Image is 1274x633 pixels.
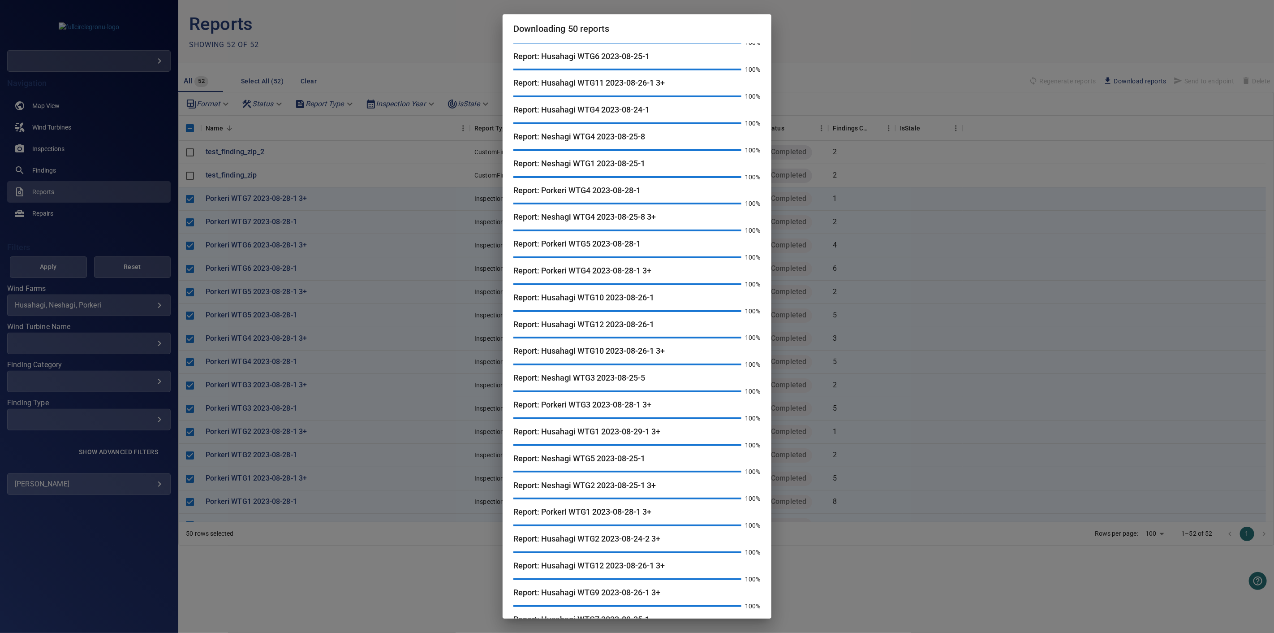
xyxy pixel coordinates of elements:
h4: Report: Husahagi WTG9 2023-08-26-1 3+ [513,588,761,597]
h4: Report: Neshagi WTG4 2023-08-25-8 [513,132,761,141]
p: 100% [745,548,761,557]
h4: Report: Husahagi WTG2 2023-08-24-2 3+ [513,534,761,543]
h4: Report: Porkeri WTG5 2023-08-28-1 [513,239,761,248]
p: 100% [745,387,761,396]
p: 100% [745,119,761,128]
h4: Report: Husahagi WTG6 2023-08-25-1 [513,52,761,61]
p: 100% [745,173,761,182]
h4: Report: Husahagi WTG12 2023-08-26-1 3+ [513,561,761,570]
h4: Report: Husahagi WTG1 2023-08-29-1 3+ [513,427,761,436]
p: 100% [745,199,761,208]
h4: Report: Porkeri WTG3 2023-08-28-1 3+ [513,400,761,409]
h4: Report: Husahagi WTG4 2023-08-24-1 [513,105,761,114]
p: 100% [745,226,761,235]
p: 100% [745,146,761,155]
p: 100% [745,38,761,47]
p: 100% [745,575,761,584]
h2: Downloading 50 reports [503,14,771,43]
p: 100% [745,602,761,611]
h4: Report: Husahagi WTG11 2023-08-26-1 3+ [513,78,761,87]
p: 100% [745,92,761,101]
h4: Report: Neshagi WTG5 2023-08-25-1 [513,454,761,463]
h4: Report: Porkeri WTG4 2023-08-28-1 3+ [513,266,761,275]
p: 100% [745,441,761,450]
p: 100% [745,333,761,342]
h4: Report: Neshagi WTG3 2023-08-25-5 [513,373,761,382]
p: 100% [745,253,761,262]
h4: Report: Neshagi WTG2 2023-08-25-1 3+ [513,481,761,490]
p: 100% [745,467,761,476]
h4: Report: Husahagi WTG10 2023-08-26-1 3+ [513,347,761,356]
p: 100% [745,65,761,74]
p: 100% [745,521,761,530]
p: 100% [745,307,761,316]
h4: Report: Husahagi WTG10 2023-08-26-1 [513,293,761,302]
p: 100% [745,494,761,503]
h4: Report: Husahagi WTG7 2023-08-25-1 [513,615,761,624]
h4: Report: Husahagi WTG12 2023-08-26-1 [513,320,761,329]
h4: Report: Neshagi WTG4 2023-08-25-8 3+ [513,212,761,221]
h4: Report: Porkeri WTG4 2023-08-28-1 [513,186,761,195]
h4: Report: Porkeri WTG1 2023-08-28-1 3+ [513,507,761,516]
p: 100% [745,360,761,369]
h4: Report: Neshagi WTG1 2023-08-25-1 [513,159,761,168]
p: 100% [745,414,761,423]
p: 100% [745,280,761,289]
